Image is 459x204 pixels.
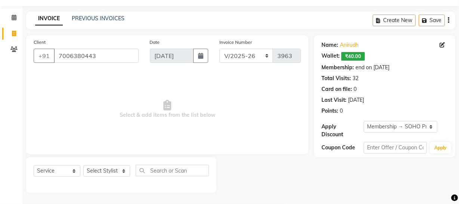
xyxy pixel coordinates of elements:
[150,39,160,46] label: Date
[364,142,427,153] input: Enter Offer / Coupon Code
[34,72,301,147] span: Select & add items from the list below
[373,15,416,26] button: Create New
[430,142,451,153] button: Apply
[352,74,358,82] div: 32
[321,85,352,93] div: Card on file:
[219,39,252,46] label: Invoice Number
[340,41,358,49] a: Anirudh
[321,74,351,82] div: Total Visits:
[340,107,343,115] div: 0
[321,41,338,49] div: Name:
[34,39,46,46] label: Client
[72,15,124,22] a: PREVIOUS INVOICES
[136,165,209,176] input: Search or Scan
[355,64,389,71] div: end on [DATE]
[34,49,55,63] button: +91
[321,123,364,138] div: Apply Discount
[354,85,357,93] div: 0
[321,64,354,71] div: Membership:
[419,15,445,26] button: Save
[35,12,63,25] a: INVOICE
[321,144,364,152] div: Coupon Code
[341,52,365,61] span: ₹40.00
[348,96,364,104] div: [DATE]
[321,107,338,115] div: Points:
[321,96,346,104] div: Last Visit:
[54,49,139,63] input: Search by Name/Mobile/Email/Code
[321,52,340,61] div: Wallet:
